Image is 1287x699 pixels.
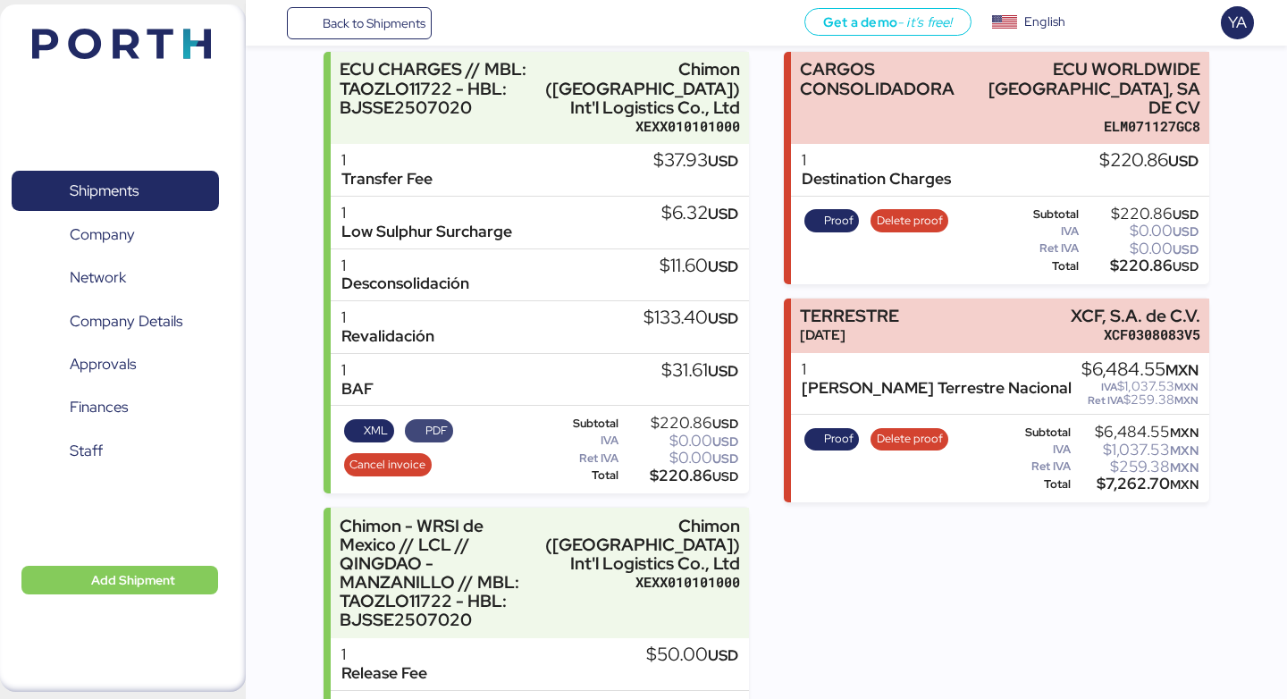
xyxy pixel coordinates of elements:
[802,379,1072,398] div: [PERSON_NAME] Terrestre Nacional
[963,60,1201,116] div: ECU WORLDWIDE [GEOGRAPHIC_DATA], SA DE CV
[545,452,618,465] div: Ret IVA
[12,344,219,385] a: Approvals
[804,428,860,451] button: Proof
[1101,380,1117,394] span: IVA
[824,211,854,231] span: Proof
[1082,224,1199,238] div: $0.00
[1174,380,1199,394] span: MXN
[545,517,740,573] div: Chimon ([GEOGRAPHIC_DATA]) Int'l Logistics Co., Ltd
[545,60,740,116] div: Chimon ([GEOGRAPHIC_DATA]) Int'l Logistics Co., Ltd
[1082,242,1199,256] div: $0.00
[364,421,388,441] span: XML
[643,308,738,328] div: $133.40
[708,204,738,223] span: USD
[425,421,448,441] span: PDF
[70,438,103,464] span: Staff
[712,416,738,432] span: USD
[1228,11,1247,34] span: YA
[708,308,738,328] span: USD
[877,429,943,449] span: Delete proof
[1165,360,1199,380] span: MXN
[871,209,948,232] button: Delete proof
[70,351,136,377] span: Approvals
[802,151,951,170] div: 1
[340,60,537,116] div: ECU CHARGES // MBL: TAOZLO11722 - HBL: BJSSE2507020
[70,222,135,248] span: Company
[708,361,738,381] span: USD
[545,117,740,136] div: XEXX010101000
[712,451,738,467] span: USD
[545,469,618,482] div: Total
[712,468,738,484] span: USD
[1170,442,1199,459] span: MXN
[341,204,512,223] div: 1
[341,274,469,293] div: Desconsolidación
[646,645,738,665] div: $50.00
[1005,208,1079,221] div: Subtotal
[349,455,425,475] span: Cancel invoice
[802,360,1072,379] div: 1
[344,453,432,476] button: Cancel invoice
[344,419,394,442] button: XML
[802,170,951,189] div: Destination Charges
[341,257,469,275] div: 1
[545,573,740,592] div: XEXX010101000
[1099,151,1199,171] div: $220.86
[1082,207,1199,221] div: $220.86
[1173,206,1199,223] span: USD
[12,300,219,341] a: Company Details
[1024,13,1065,31] div: English
[341,308,434,327] div: 1
[1082,259,1199,273] div: $220.86
[70,394,128,420] span: Finances
[963,117,1201,136] div: ELM071127GC8
[800,307,899,325] div: TERRESTRE
[287,7,433,39] a: Back to Shipments
[91,569,175,591] span: Add Shipment
[1071,325,1200,344] div: XCF0308083V5
[660,257,738,276] div: $11.60
[12,214,219,255] a: Company
[871,428,948,451] button: Delete proof
[1074,443,1199,457] div: $1,037.53
[1173,241,1199,257] span: USD
[323,13,425,34] span: Back to Shipments
[341,170,433,189] div: Transfer Fee
[1173,223,1199,240] span: USD
[661,361,738,381] div: $31.61
[12,387,219,428] a: Finances
[877,211,943,231] span: Delete proof
[341,645,427,664] div: 1
[708,645,738,665] span: USD
[1088,393,1123,408] span: Ret IVA
[1170,476,1199,493] span: MXN
[545,434,618,447] div: IVA
[1170,459,1199,476] span: MXN
[1005,242,1079,255] div: Ret IVA
[1005,478,1072,491] div: Total
[70,178,139,204] span: Shipments
[1081,393,1199,407] div: $259.38
[824,429,854,449] span: Proof
[341,327,434,346] div: Revalidación
[405,419,453,442] button: PDF
[622,417,738,430] div: $220.86
[622,451,738,465] div: $0.00
[622,469,738,483] div: $220.86
[21,566,218,594] button: Add Shipment
[1005,443,1072,456] div: IVA
[70,308,182,334] span: Company Details
[661,204,738,223] div: $6.32
[1074,477,1199,491] div: $7,262.70
[1174,393,1199,408] span: MXN
[708,151,738,171] span: USD
[1005,460,1072,473] div: Ret IVA
[708,257,738,276] span: USD
[1071,307,1200,325] div: XCF, S.A. de C.V.
[1074,425,1199,439] div: $6,484.55
[12,431,219,472] a: Staff
[1173,258,1199,274] span: USD
[800,60,955,97] div: CARGOS CONSOLIDADORA
[712,434,738,450] span: USD
[622,434,738,448] div: $0.00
